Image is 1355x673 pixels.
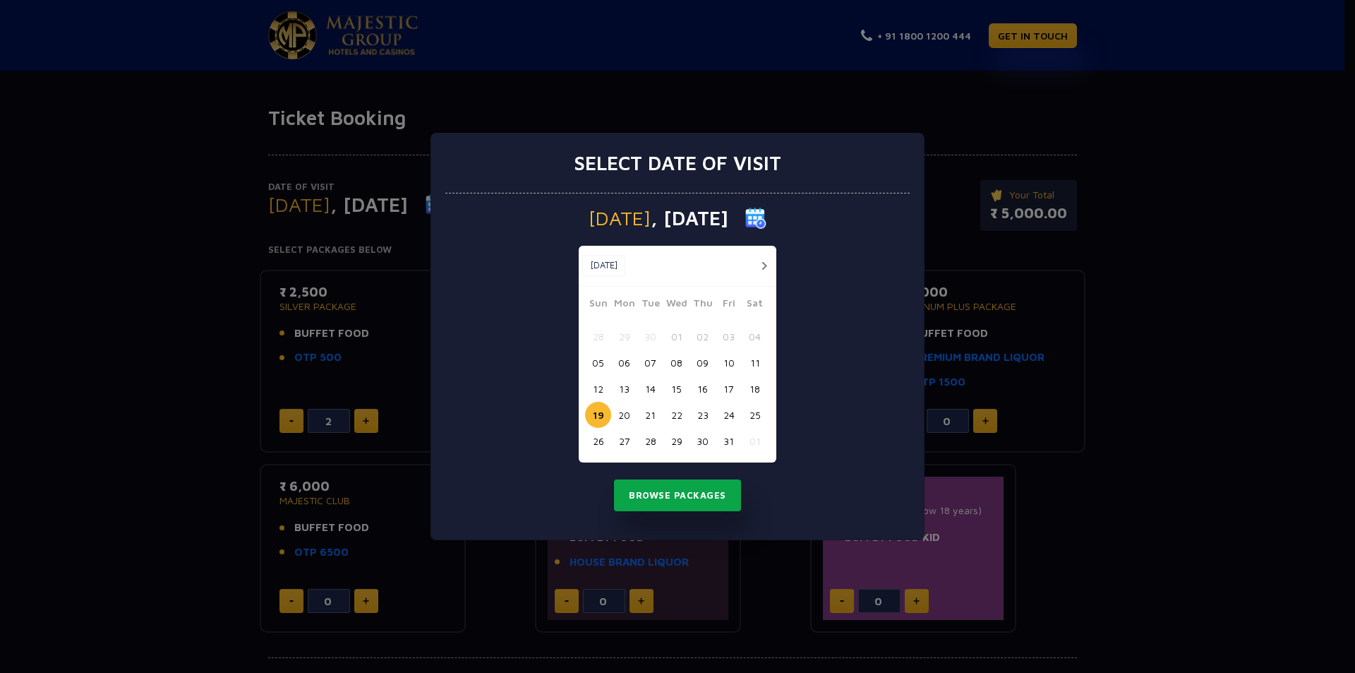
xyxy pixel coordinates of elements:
[611,428,637,454] button: 27
[716,295,742,315] span: Fri
[582,255,625,276] button: [DATE]
[663,376,689,402] button: 15
[663,350,689,376] button: 08
[663,402,689,428] button: 22
[745,208,766,229] img: calender icon
[663,428,689,454] button: 29
[585,323,611,350] button: 28
[689,376,716,402] button: 16
[637,428,663,454] button: 28
[585,295,611,315] span: Sun
[663,295,689,315] span: Wed
[742,295,768,315] span: Sat
[716,323,742,350] button: 03
[742,402,768,428] button: 25
[637,402,663,428] button: 21
[742,350,768,376] button: 11
[716,402,742,428] button: 24
[585,402,611,428] button: 19
[611,402,637,428] button: 20
[637,350,663,376] button: 07
[716,376,742,402] button: 17
[742,323,768,350] button: 04
[611,350,637,376] button: 06
[716,350,742,376] button: 10
[716,428,742,454] button: 31
[574,151,781,175] h3: Select date of visit
[689,323,716,350] button: 02
[742,376,768,402] button: 18
[637,323,663,350] button: 30
[585,350,611,376] button: 05
[689,295,716,315] span: Thu
[689,402,716,428] button: 23
[663,323,689,350] button: 01
[611,295,637,315] span: Mon
[611,323,637,350] button: 29
[585,376,611,402] button: 12
[689,350,716,376] button: 09
[589,208,651,228] span: [DATE]
[742,428,768,454] button: 01
[689,428,716,454] button: 30
[651,208,728,228] span: , [DATE]
[614,480,741,512] button: Browse Packages
[611,376,637,402] button: 13
[585,428,611,454] button: 26
[637,376,663,402] button: 14
[637,295,663,315] span: Tue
